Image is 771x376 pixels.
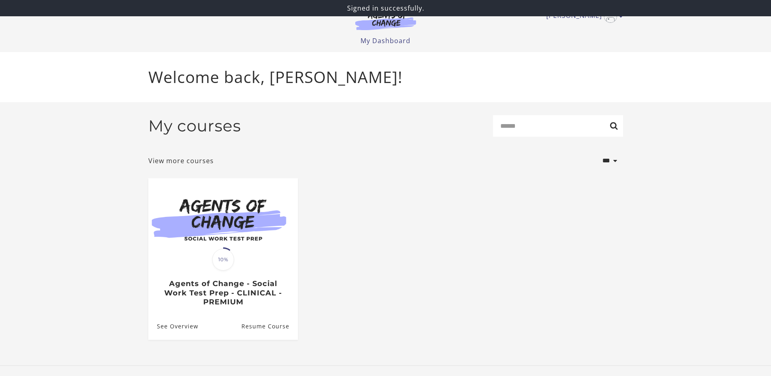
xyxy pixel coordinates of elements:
[361,36,410,45] a: My Dashboard
[347,11,425,30] img: Agents of Change Logo
[157,279,289,307] h3: Agents of Change - Social Work Test Prep - CLINICAL - PREMIUM
[241,313,298,339] a: Agents of Change - Social Work Test Prep - CLINICAL - PREMIUM: Resume Course
[212,249,234,271] span: 10%
[148,313,198,339] a: Agents of Change - Social Work Test Prep - CLINICAL - PREMIUM: See Overview
[148,156,214,166] a: View more courses
[3,3,768,13] p: Signed in successfully.
[148,116,241,136] h2: My courses
[546,10,619,23] a: Toggle menu
[148,65,623,89] p: Welcome back, [PERSON_NAME]!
